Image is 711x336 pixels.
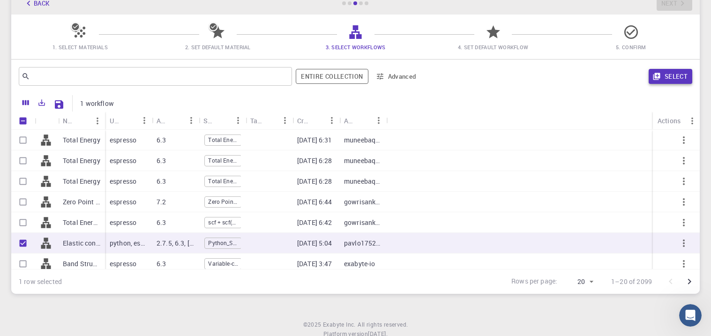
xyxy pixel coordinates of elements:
[344,156,382,165] p: muneebaq123
[358,320,408,329] span: All rights reserved.
[205,136,241,144] span: Total Energy
[458,44,528,51] span: 4. Set Default Workflow
[511,276,557,287] p: Rows per page:
[169,113,184,128] button: Sort
[105,112,152,130] div: Used application
[323,321,356,328] span: Exabyte Inc.
[231,113,246,128] button: Menu
[152,112,199,130] div: Application Version
[63,218,100,227] p: Total Energy (clone)
[52,44,108,51] span: 1. Select Materials
[157,177,166,186] p: 6.3
[297,112,309,130] div: Created
[344,112,356,130] div: Account
[35,112,58,130] div: Icon
[137,113,152,128] button: Menu
[110,197,136,207] p: espresso
[649,69,692,84] button: Select
[110,259,136,269] p: espresso
[296,69,368,84] span: Filter throughout whole library including sets (folders)
[297,177,332,186] p: [DATE] 6:28
[205,260,241,268] span: Variable-cell Relaxation
[157,197,166,207] p: 7.2
[356,113,371,128] button: Sort
[110,156,136,165] p: espresso
[372,69,421,84] button: Advanced
[205,239,241,247] span: Python_Script
[344,239,382,248] p: pavlo1752010
[262,113,277,128] button: Sort
[292,112,339,130] div: Created
[297,218,332,227] p: [DATE] 6:42
[58,112,105,130] div: Name
[297,156,332,165] p: [DATE] 6:28
[309,113,324,128] button: Sort
[296,69,368,84] button: Entire collection
[344,259,375,269] p: exabyte-io
[653,112,700,130] div: Actions
[205,177,241,185] span: Total Energy
[157,135,166,145] p: 6.3
[297,197,332,207] p: [DATE] 6:44
[63,239,100,248] p: Elastic constant (QE) ver.2.2 (clone) (clone)
[685,113,700,128] button: Menu
[324,113,339,128] button: Menu
[297,259,332,269] p: [DATE] 3:47
[63,259,100,269] p: Band Structure (LDA)
[18,95,34,110] button: Columns
[344,218,382,227] p: gowrisankar7755
[199,112,246,130] div: Subworkflows
[371,113,386,128] button: Menu
[205,218,241,226] span: scf + scf(hse)
[157,218,166,227] p: 6.3
[344,197,382,207] p: gowrisankar7755
[110,239,147,248] p: python, espresso, shell
[157,112,169,130] div: Application Version
[63,156,100,165] p: Total Energy
[611,277,652,286] p: 1–20 of 2099
[297,239,332,248] p: [DATE] 5:04
[250,112,262,130] div: Tags
[344,177,382,186] p: muneebaq123
[34,95,50,110] button: Export
[344,135,382,145] p: muneebaq123
[246,112,292,130] div: Tags
[616,44,646,51] span: 5. Confirm
[185,44,251,51] span: 2. Set Default Material
[63,177,100,186] p: Total Energy
[90,113,105,128] button: Menu
[203,112,216,130] div: Subworkflows
[205,198,241,206] span: Zero Point Energy
[680,272,699,291] button: Go to next page
[339,112,386,130] div: Account
[63,112,75,130] div: Name
[19,277,62,286] div: 1 row selected
[297,135,332,145] p: [DATE] 6:31
[50,95,68,114] button: Save Explorer Settings
[110,218,136,227] p: espresso
[75,113,90,128] button: Sort
[157,156,166,165] p: 6.3
[679,304,702,327] iframe: Intercom live chat
[323,320,356,329] a: Exabyte Inc.
[122,113,137,128] button: Sort
[216,113,231,128] button: Sort
[658,112,681,130] div: Actions
[561,275,596,289] div: 20
[205,157,241,164] span: Total Energy
[277,113,292,128] button: Menu
[157,259,166,269] p: 6.3
[110,112,122,130] div: Used application
[110,177,136,186] p: espresso
[157,239,194,248] p: 2.7.5, 6.3, [DATE]
[80,99,114,108] p: 1 workflow
[184,113,199,128] button: Menu
[63,135,100,145] p: Total Energy
[303,320,323,329] span: © 2025
[326,44,386,51] span: 3. Select Workflows
[63,197,100,207] p: Zero Point Energy qe7.2 (clone) (clone)
[110,135,136,145] p: espresso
